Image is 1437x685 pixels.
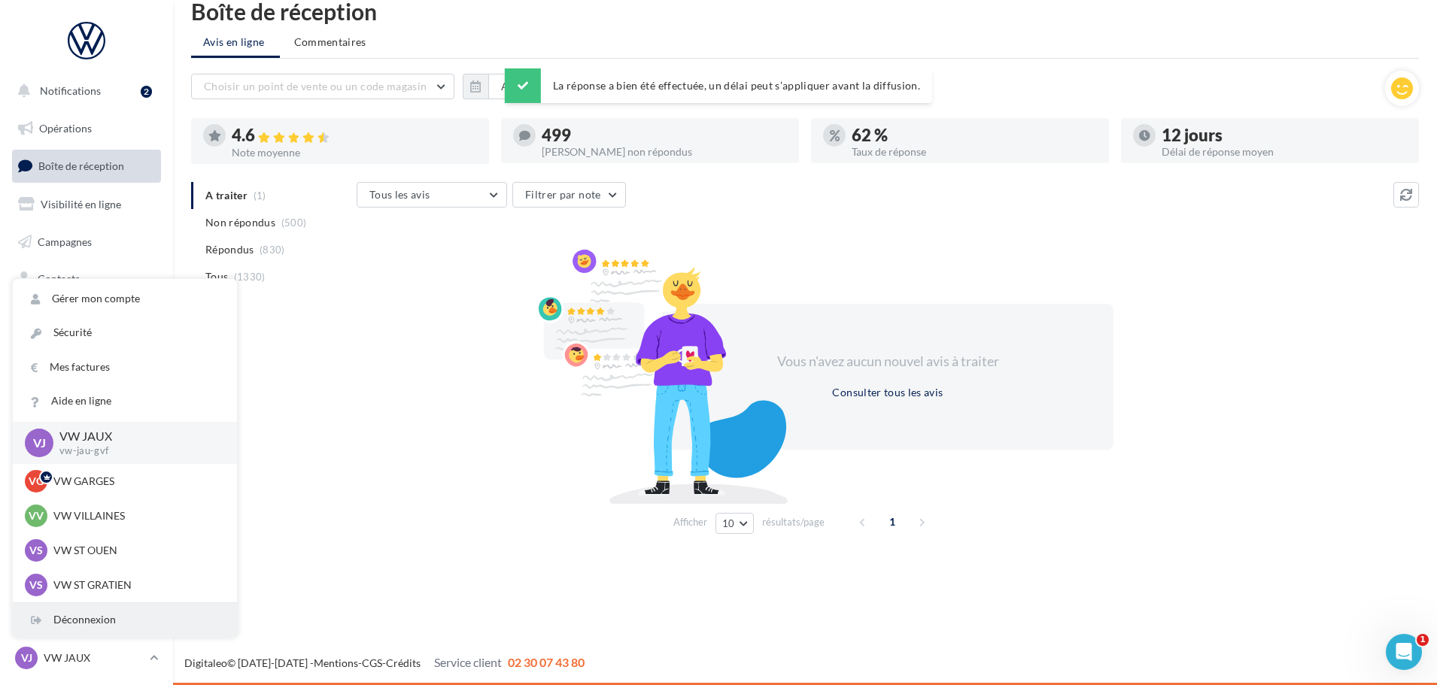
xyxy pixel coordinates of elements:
span: Tous [205,269,228,284]
p: VW VILLAINES [53,508,219,523]
span: Choisir un point de vente ou un code magasin [204,80,427,92]
span: 02 30 07 43 80 [508,655,585,669]
a: Digitaleo [184,656,227,669]
span: Boîte de réception [38,159,124,172]
a: Calendrier [9,338,164,370]
button: Au total [463,74,554,99]
a: Opérations [9,113,164,144]
span: Non répondus [205,215,275,230]
span: VV [29,508,44,523]
span: (1330) [234,271,266,283]
span: VJ [21,650,32,665]
div: 12 jours [1162,127,1407,144]
a: Sécurité [13,316,237,350]
p: VW GARGES [53,474,219,489]
span: Service client [434,655,502,669]
button: Au total [488,74,554,99]
p: VW JAUX [59,428,213,445]
span: VS [29,543,43,558]
button: Choisir un point de vente ou un code magasin [191,74,454,99]
a: Gérer mon compte [13,282,237,316]
div: 2 [141,86,152,98]
a: Campagnes DataOnDemand [9,426,164,470]
button: 10 [715,513,754,534]
div: Note moyenne [232,147,477,158]
a: Aide en ligne [13,384,237,418]
span: Notifications [40,84,101,97]
span: Répondus [205,242,254,257]
button: Consulter tous les avis [826,383,949,402]
span: © [DATE]-[DATE] - - - [184,656,585,669]
a: Contacts [9,263,164,295]
span: résultats/page [762,515,825,529]
span: 1 [1417,634,1429,646]
div: 62 % [852,127,1097,144]
iframe: Intercom live chat [1386,634,1422,670]
div: Taux de réponse [852,147,1097,157]
span: Opérations [39,122,92,135]
span: VG [29,474,44,489]
a: Médiathèque [9,301,164,332]
span: Tous les avis [369,188,430,201]
p: vw-jau-gvf [59,444,213,458]
div: Vous n'avez aucun nouvel avis à traiter [758,352,1017,371]
button: Tous les avis [357,182,507,208]
span: (500) [281,217,307,229]
p: VW ST GRATIEN [53,577,219,593]
span: Visibilité en ligne [41,198,121,211]
span: Contacts [38,272,80,285]
a: VJ VW JAUX [12,644,161,672]
p: VW JAUX [44,650,144,665]
div: Délai de réponse moyen [1162,147,1407,157]
a: Mes factures [13,350,237,384]
a: Visibilité en ligne [9,189,164,220]
span: Campagnes [38,235,92,247]
span: (830) [260,244,285,256]
p: VW ST OUEN [53,543,219,558]
a: CGS [362,656,382,669]
span: VS [29,577,43,593]
a: PLV et print personnalisable [9,375,164,420]
div: La réponse a bien été effectuée, un délai peut s’appliquer avant la diffusion. [505,68,932,103]
div: [PERSON_NAME] non répondus [542,147,787,157]
span: 1 [880,510,904,534]
span: Afficher [673,515,707,529]
span: VJ [33,434,46,451]
a: Campagnes [9,226,164,258]
button: Filtrer par note [512,182,626,208]
span: Commentaires [294,35,366,50]
div: 4.6 [232,127,477,144]
a: Crédits [386,656,421,669]
div: Déconnexion [13,603,237,637]
button: Notifications 2 [9,75,158,107]
span: 10 [722,517,735,529]
a: Mentions [314,656,358,669]
div: 499 [542,127,787,144]
a: Boîte de réception [9,150,164,182]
